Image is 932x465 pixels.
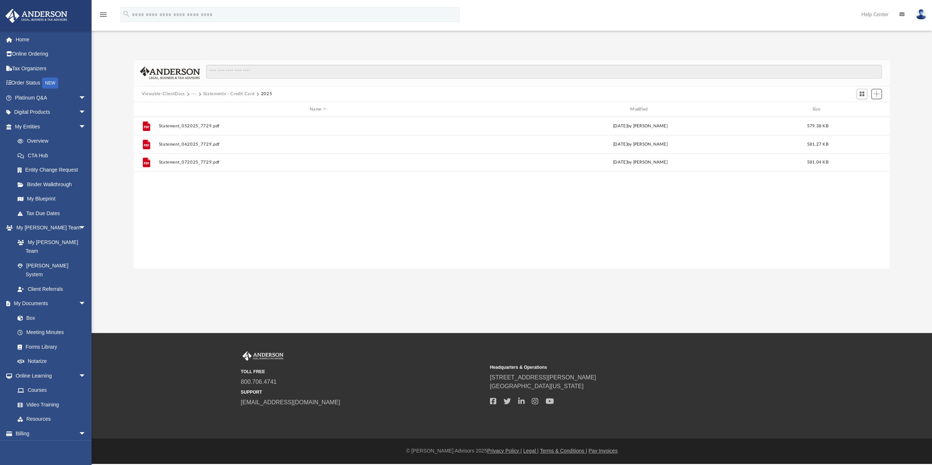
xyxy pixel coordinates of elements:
a: Digital Productsarrow_drop_down [5,105,97,120]
div: by [PERSON_NAME] [481,141,800,148]
div: NEW [42,78,58,89]
a: [STREET_ADDRESS][PERSON_NAME] [490,374,596,380]
span: 579.38 KB [807,124,828,128]
img: Anderson Advisors Platinum Portal [241,351,285,361]
a: Terms & Conditions | [540,448,587,454]
div: Modified [480,106,799,113]
a: Resources [10,412,93,427]
button: Add [871,89,882,99]
i: menu [99,10,108,19]
button: Statements - Credit Card [203,91,255,97]
a: Tax Organizers [5,61,97,76]
a: Courses [10,383,93,398]
i: search [122,10,130,18]
a: My Blueprint [10,192,93,206]
span: arrow_drop_down [79,119,93,134]
button: ··· [192,91,196,97]
a: My Entitiesarrow_drop_down [5,119,97,134]
span: arrow_drop_down [79,90,93,105]
a: Meeting Minutes [10,325,93,340]
img: User Pic [916,9,927,20]
a: Legal | [523,448,539,454]
a: Online Learningarrow_drop_down [5,368,93,383]
span: arrow_drop_down [79,105,93,120]
a: Order StatusNEW [5,76,97,91]
div: Name [158,106,477,113]
a: [PERSON_NAME] System [10,258,93,282]
button: Viewable-ClientDocs [142,91,185,97]
a: [GEOGRAPHIC_DATA][US_STATE] [490,383,584,389]
input: Search files and folders [206,65,882,79]
span: 581.04 KB [807,161,828,165]
span: [DATE] [613,142,627,146]
a: Video Training [10,397,90,412]
button: Switch to Grid View [857,89,868,99]
a: 800.706.4741 [241,379,277,385]
span: arrow_drop_down [79,221,93,236]
a: Binder Walkthrough [10,177,97,192]
div: Size [803,106,832,113]
button: 2025 [261,91,272,97]
a: Billingarrow_drop_down [5,426,97,441]
button: Statement_072025_7729.pdf [159,160,478,165]
button: More options [853,139,870,150]
a: Online Ordering [5,47,97,61]
button: More options [853,157,870,168]
a: CTA Hub [10,148,97,163]
span: arrow_drop_down [79,296,93,311]
img: Anderson Advisors Platinum Portal [3,9,70,23]
a: Overview [10,134,97,149]
div: by [PERSON_NAME] [481,123,800,130]
a: My [PERSON_NAME] Teamarrow_drop_down [5,221,93,235]
div: id [137,106,155,113]
a: Home [5,32,97,47]
a: Box [10,311,90,325]
span: arrow_drop_down [79,426,93,441]
button: Statement_062025_7729.pdf [159,142,478,147]
a: Entity Change Request [10,163,97,177]
button: Statement_052025_7729.pdf [159,124,478,128]
div: by [PERSON_NAME] [481,160,800,166]
a: Pay Invoices [588,448,617,454]
a: Tax Due Dates [10,206,97,221]
span: arrow_drop_down [79,368,93,383]
a: Forms Library [10,340,90,354]
div: © [PERSON_NAME] Advisors 2025 [92,447,932,455]
a: My Documentsarrow_drop_down [5,296,93,311]
button: More options [853,121,870,132]
span: [DATE] [613,161,627,165]
a: Platinum Q&Aarrow_drop_down [5,90,97,105]
span: 581.27 KB [807,142,828,146]
div: grid [134,117,890,269]
a: Privacy Policy | [487,448,522,454]
span: [DATE] [613,124,627,128]
div: id [835,106,887,113]
a: Client Referrals [10,282,93,296]
small: TOLL FREE [241,368,485,375]
small: Headquarters & Operations [490,364,734,371]
a: Notarize [10,354,93,369]
a: [EMAIL_ADDRESS][DOMAIN_NAME] [241,399,340,405]
a: My [PERSON_NAME] Team [10,235,90,258]
small: SUPPORT [241,389,485,395]
a: menu [99,14,108,19]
